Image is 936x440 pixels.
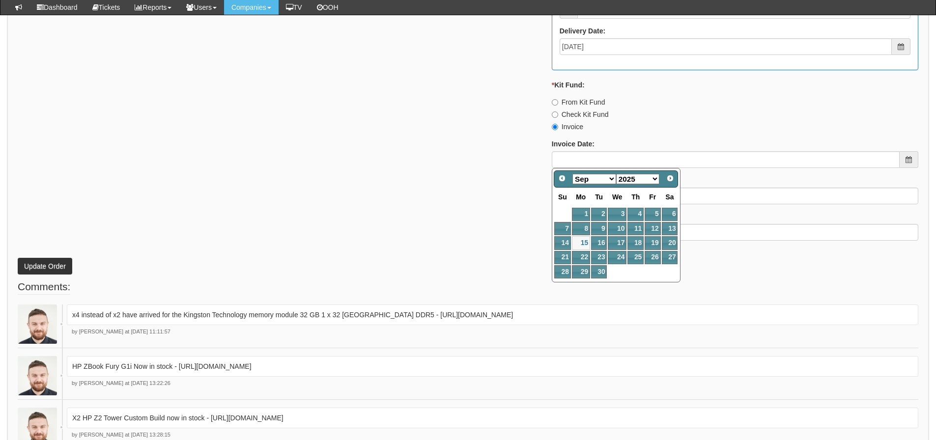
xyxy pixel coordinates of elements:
[67,431,918,439] p: by [PERSON_NAME] at [DATE] 13:28:15
[591,222,607,235] a: 9
[608,236,626,249] a: 17
[612,193,623,201] span: Wednesday
[555,172,569,186] a: Prev
[591,208,607,221] a: 2
[662,222,678,235] a: 13
[552,139,595,149] label: Invoice Date:
[591,265,607,278] a: 30
[558,174,566,182] span: Prev
[554,222,571,235] a: 7
[666,174,674,182] span: Next
[627,236,644,249] a: 18
[72,361,913,371] p: HP ZBook Fury G1i Now in stock - [URL][DOMAIN_NAME]
[649,193,656,201] span: Friday
[627,251,644,264] a: 25
[552,122,583,132] label: Invoice
[572,208,590,221] a: 1
[554,236,571,249] a: 14
[552,97,605,107] label: From Kit Fund
[645,251,660,264] a: 26
[608,208,626,221] a: 3
[552,111,558,118] input: Check Kit Fund
[662,236,678,249] a: 20
[67,328,918,336] p: by [PERSON_NAME] at [DATE] 11:11:57
[631,193,640,201] span: Thursday
[558,193,567,201] span: Sunday
[72,310,913,320] p: x4 instead of x2 have arrived for the Kingston Technology memory module 32 GB 1 x 32 [GEOGRAPHIC_...
[591,236,607,249] a: 16
[18,304,57,344] img: Brad Guiness
[572,222,590,235] a: 8
[572,236,590,249] a: 15
[576,193,586,201] span: Monday
[560,26,605,36] label: Delivery Date:
[554,251,571,264] a: 21
[552,124,558,130] input: Invoice
[666,193,674,201] span: Saturday
[662,208,678,221] a: 6
[67,380,918,387] p: by [PERSON_NAME] at [DATE] 13:22:26
[663,172,677,186] a: Next
[18,279,70,295] legend: Comments:
[18,356,57,395] img: Brad Guiness
[645,222,660,235] a: 12
[662,251,678,264] a: 27
[572,251,590,264] a: 22
[591,251,607,264] a: 23
[72,413,913,423] p: X2 HP Z2 Tower Custom Build now in stock - [URL][DOMAIN_NAME]
[552,80,585,90] label: Kit Fund:
[645,236,660,249] a: 19
[627,208,644,221] a: 4
[554,265,571,278] a: 28
[595,193,603,201] span: Tuesday
[608,251,626,264] a: 24
[627,222,644,235] a: 11
[552,110,609,119] label: Check Kit Fund
[572,265,590,278] a: 29
[645,208,660,221] a: 5
[552,99,558,106] input: From Kit Fund
[18,258,72,275] button: Update Order
[608,222,626,235] a: 10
